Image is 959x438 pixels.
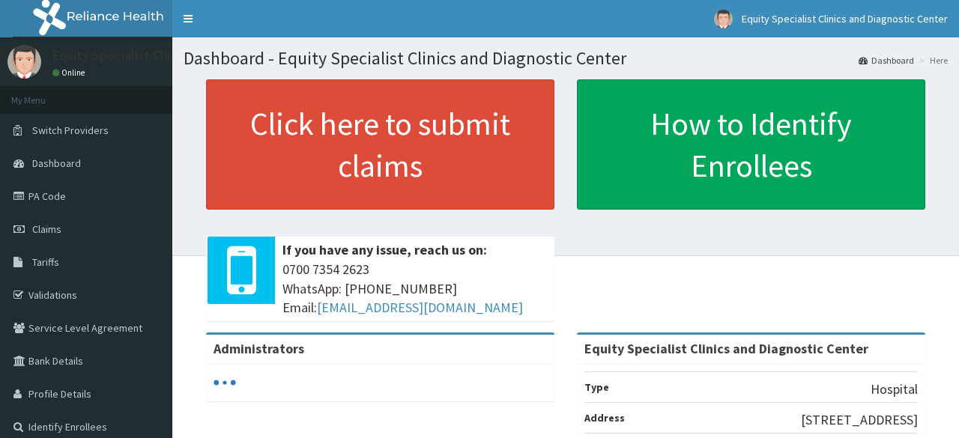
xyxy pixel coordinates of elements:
[32,255,59,269] span: Tariffs
[584,380,609,394] b: Type
[916,54,948,67] li: Here
[584,411,625,425] b: Address
[801,410,918,430] p: [STREET_ADDRESS]
[584,340,868,357] strong: Equity Specialist Clinics and Diagnostic Center
[52,49,324,62] p: Equity Specialist Clinics and Diagnostic Center
[32,222,61,236] span: Claims
[714,10,733,28] img: User Image
[871,380,918,399] p: Hospital
[282,260,547,317] span: 0700 7354 2623 WhatsApp: [PHONE_NUMBER] Email:
[282,241,487,258] b: If you have any issue, reach us on:
[32,156,81,170] span: Dashboard
[214,340,304,357] b: Administrators
[214,371,236,394] svg: audio-loading
[317,299,523,316] a: [EMAIL_ADDRESS][DOMAIN_NAME]
[184,49,948,68] h1: Dashboard - Equity Specialist Clinics and Diagnostic Center
[859,54,914,67] a: Dashboard
[206,79,554,210] a: Click here to submit claims
[742,12,948,25] span: Equity Specialist Clinics and Diagnostic Center
[7,45,41,79] img: User Image
[52,67,88,78] a: Online
[32,124,109,137] span: Switch Providers
[577,79,925,210] a: How to Identify Enrollees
